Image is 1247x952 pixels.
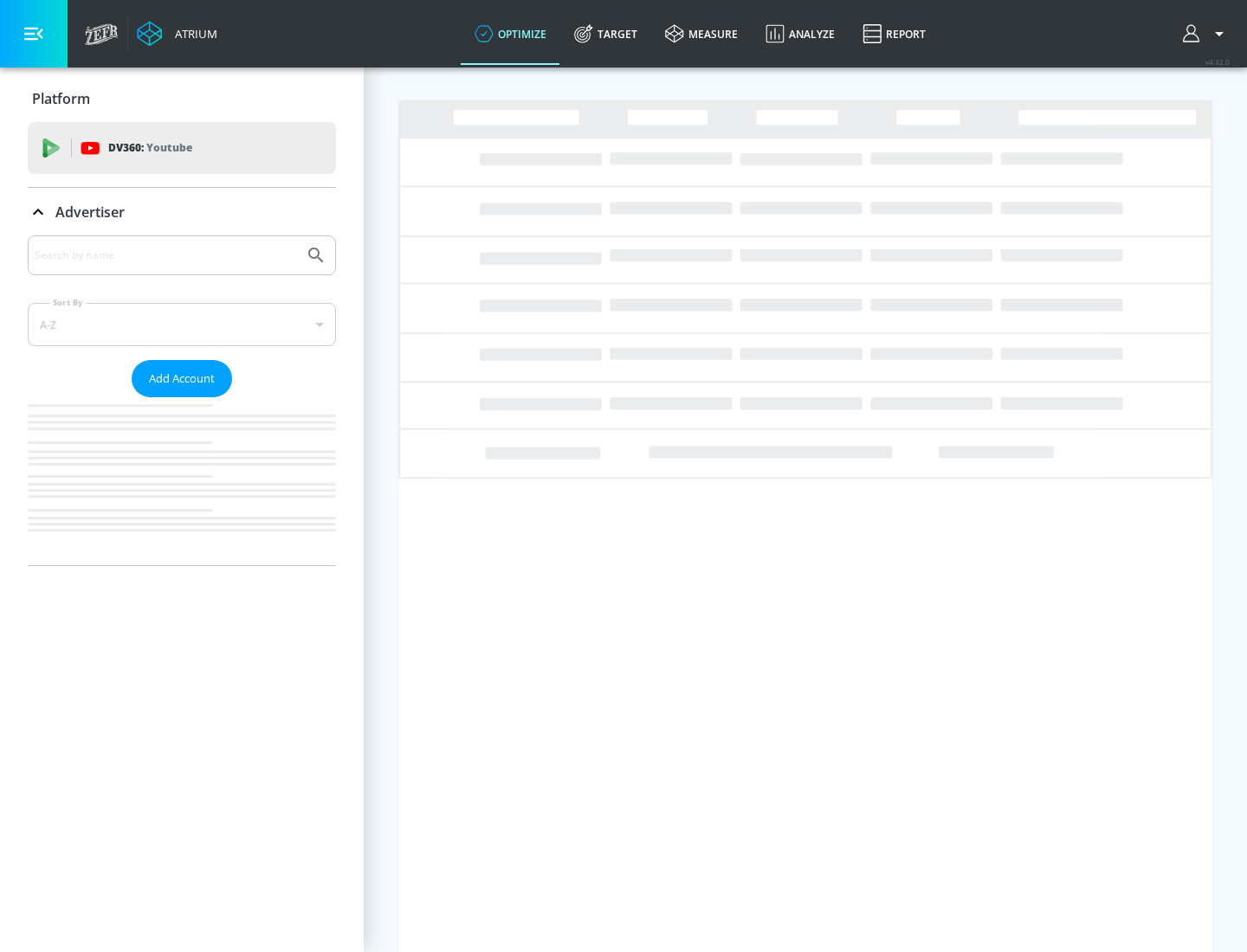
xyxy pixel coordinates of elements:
div: Advertiser [28,235,336,565]
a: Report [849,3,940,65]
a: Analyze [752,3,849,65]
a: optimize [461,3,560,65]
div: A-Z [28,303,336,346]
div: Platform [28,74,336,123]
a: Atrium [137,21,217,47]
div: Atrium [168,26,217,42]
span: Add Account [149,369,215,389]
a: measure [651,3,752,65]
p: DV360: [108,138,192,158]
nav: list of Advertiser [28,397,336,565]
button: Add Account [132,360,232,397]
p: Youtube [146,138,192,157]
div: Advertiser [28,188,336,236]
input: Search by name [35,244,297,267]
p: Advertiser [55,203,125,222]
label: Sort By [49,297,87,308]
p: Platform [32,89,90,108]
span: v 4.32.0 [1205,57,1230,67]
div: DV360: Youtube [28,122,336,174]
a: Target [560,3,651,65]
